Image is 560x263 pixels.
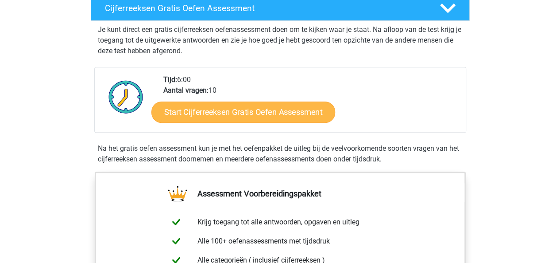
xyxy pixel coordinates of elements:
img: Klok [104,75,148,119]
div: Na het gratis oefen assessment kun je met het oefenpakket de uitleg bij de veelvoorkomende soorte... [94,143,466,165]
h4: Cijferreeksen Gratis Oefen Assessment [105,3,425,13]
div: 6:00 10 [157,75,465,132]
b: Aantal vragen: [163,86,209,94]
p: Je kunt direct een gratis cijferreeksen oefenassessment doen om te kijken waar je staat. Na afloo... [98,24,463,56]
b: Tijd: [163,75,177,84]
a: Start Cijferreeksen Gratis Oefen Assessment [151,101,335,122]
